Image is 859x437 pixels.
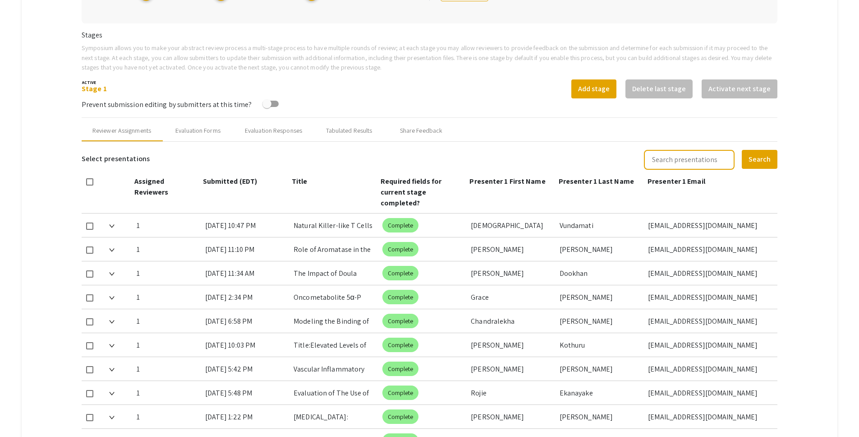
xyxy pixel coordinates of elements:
span: Prevent submission editing by submitters at this time? [82,100,252,109]
div: [DATE] 2:34 PM [205,285,287,309]
div: [DATE] 10:47 PM [205,214,287,237]
span: Assigned Reviewers [134,177,169,197]
img: Expand arrow [109,344,115,348]
div: 1 [137,357,198,381]
div: [EMAIL_ADDRESS][DOMAIN_NAME] [648,237,770,261]
img: Expand arrow [109,224,115,228]
div: [PERSON_NAME] [471,357,552,381]
img: Expand arrow [109,296,115,300]
div: [PERSON_NAME] [560,357,641,381]
mat-chip: Complete [382,314,419,328]
div: [PERSON_NAME] [560,405,641,428]
div: Evaluation of The Use of Longitudinal Data for Depression Research and Antidepressant Drug Discovery [294,381,375,404]
div: [EMAIL_ADDRESS][DOMAIN_NAME] [648,261,770,285]
div: [PERSON_NAME] [471,237,552,261]
div: Role of Aromatase in the Conversion of 11-Oxyandrogens to [MEDICAL_DATA]: Mechanisms and Implicat... [294,237,375,261]
span: Title [292,177,308,186]
div: [PERSON_NAME] [471,405,552,428]
div: The Impact of Doula Support on Maternal Mental Health, NeonatalOutcomes, and Epidural Use: Correl... [294,261,375,285]
div: Ekanayake [560,381,641,404]
div: 1 [137,214,198,237]
button: Activate next stage [702,79,777,98]
h6: Stages [82,31,777,39]
mat-chip: Complete [382,266,419,280]
div: Reviewer Assignments [92,126,151,135]
div: Kothuru [560,333,641,357]
div: Natural Killer-like T Cells and Longevity: A Comparative Analysis [294,214,375,237]
div: Vundamati [560,214,641,237]
div: Chandralekha [471,309,552,333]
div: [DATE] 5:48 PM [205,381,287,404]
img: Expand arrow [109,368,115,372]
iframe: Chat [7,396,38,430]
img: Expand arrow [109,248,115,252]
div: Share Feedback [400,126,442,135]
div: [MEDICAL_DATA]: Vascular Dysfunction, Inflammation, and Emerging Therapeutic Approaches [294,405,375,428]
span: Presenter 1 Email [648,177,705,186]
mat-chip: Complete [382,386,419,400]
div: [EMAIL_ADDRESS][DOMAIN_NAME] [648,214,770,237]
div: Vascular Inflammatory Studies with Engineered Bioreactors [294,357,375,381]
div: Evaluation Responses [245,126,302,135]
div: Dookhan [560,261,641,285]
span: Presenter 1 First Name [469,177,545,186]
div: 1 [137,381,198,404]
img: Expand arrow [109,392,115,395]
div: 1 [137,285,198,309]
div: [PERSON_NAME] [560,309,641,333]
div: Oncometabolite 5α-P Imbalance Through Altered Mammary [MEDICAL_DATA] Metabolism: A Biomarker and ... [294,285,375,309]
button: Search [742,150,777,169]
div: 1 [137,237,198,261]
p: Symposium allows you to make your abstract review process a multi-stage process to have multiple ... [82,43,777,72]
div: [DATE] 11:34 AM [205,261,287,285]
div: [PERSON_NAME] [560,237,641,261]
div: 1 [137,333,198,357]
div: [DATE] 1:22 PM [205,405,287,428]
button: Delete last stage [625,79,693,98]
img: Expand arrow [109,416,115,419]
div: [DATE] 5:42 PM [205,357,287,381]
div: Rojie [471,381,552,404]
div: Title:Elevated Levels of Interleukin-11 and Matrix Metalloproteinase-9 in the Serum of Patients w... [294,333,375,357]
div: [EMAIL_ADDRESS][DOMAIN_NAME] [648,285,770,309]
div: [DEMOGRAPHIC_DATA] [471,214,552,237]
a: Stage 1 [82,84,107,93]
div: [PERSON_NAME] [471,261,552,285]
mat-chip: Complete [382,218,419,232]
div: Tabulated Results [326,126,372,135]
div: [EMAIL_ADDRESS][DOMAIN_NAME] [648,381,770,404]
mat-chip: Complete [382,290,419,304]
mat-chip: Complete [382,409,419,424]
img: Expand arrow [109,272,115,276]
div: 1 [137,405,198,428]
div: Evaluation Forms [175,126,220,135]
img: Expand arrow [109,320,115,324]
div: [PERSON_NAME] [471,333,552,357]
span: Required fields for current stage completed? [381,177,441,208]
div: [DATE] 11:10 PM [205,237,287,261]
div: [EMAIL_ADDRESS][DOMAIN_NAME] [648,333,770,357]
span: Presenter 1 Last Name [559,177,634,186]
div: 1 [137,309,198,333]
div: 1 [137,261,198,285]
div: Grace [471,285,552,309]
mat-chip: Complete [382,362,419,376]
span: Submitted (EDT) [203,177,257,186]
div: [PERSON_NAME] [560,285,641,309]
div: [DATE] 6:58 PM [205,309,287,333]
div: [DATE] 10:03 PM [205,333,287,357]
h6: Select presentations [82,149,150,169]
mat-chip: Complete [382,242,419,256]
mat-chip: Complete [382,338,419,352]
div: [EMAIL_ADDRESS][DOMAIN_NAME] [648,309,770,333]
input: Search presentations [644,150,735,170]
div: [EMAIL_ADDRESS][DOMAIN_NAME] [648,405,770,428]
div: Modeling the Binding of Dendrin and PTPN14 to KIBRA [294,309,375,333]
button: Add stage [571,79,616,98]
div: [EMAIL_ADDRESS][DOMAIN_NAME] [648,357,770,381]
